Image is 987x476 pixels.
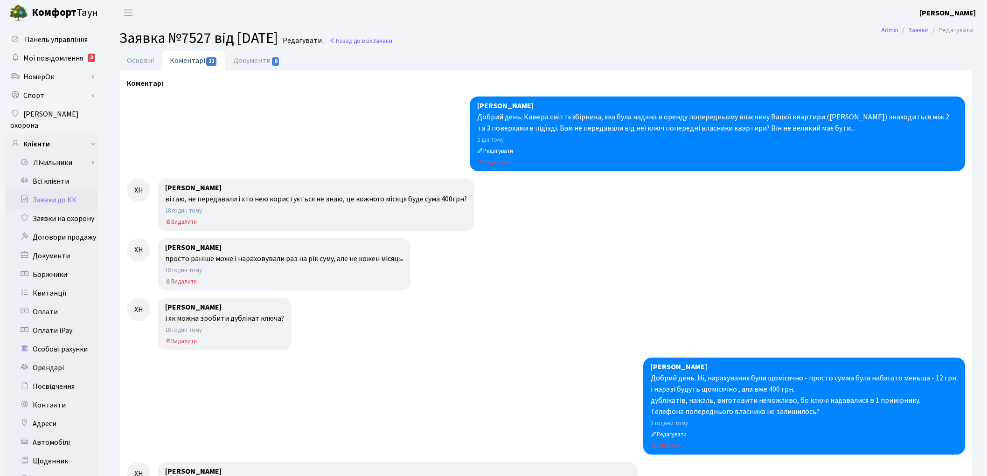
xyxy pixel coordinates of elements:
[5,265,98,284] a: Боржники
[5,303,98,321] a: Оплати
[281,36,325,45] small: Редагувати .
[165,207,202,215] small: 18 годин тому
[165,216,197,227] a: Видалити
[5,452,98,470] a: Щоденник
[477,147,513,155] small: Редагувати
[165,313,284,324] div: і як можна зробити дублікат ключа?
[5,68,98,86] a: НомерОк
[5,321,98,340] a: Оплати iPay
[117,5,140,21] button: Переключити навігацію
[127,78,163,89] label: Коментарі
[165,277,197,286] small: Видалити
[372,36,392,45] span: Заявки
[165,182,467,193] div: [PERSON_NAME]
[477,157,509,167] a: Видалити
[477,100,958,111] div: [PERSON_NAME]
[5,209,98,228] a: Заявки на охорону
[651,361,958,373] div: [PERSON_NAME]
[651,429,687,439] a: Редагувати
[32,5,98,21] span: Таун
[165,336,197,346] a: Видалити
[165,253,403,264] div: просто раніше може і нараховували раз на рік суму, але не кожен місяць
[23,53,83,63] span: Мої повідомлення
[477,136,504,144] small: 2 дні тому
[5,105,98,135] a: [PERSON_NAME] охорона
[88,54,95,62] div: 3
[165,326,202,334] small: 18 годин тому
[127,238,150,262] div: ХН
[165,242,403,253] div: [PERSON_NAME]
[119,28,278,49] span: Заявка №7527 від [DATE]
[206,57,216,66] span: 21
[32,5,76,20] b: Комфорт
[25,34,88,45] span: Панель управління
[5,340,98,359] a: Особові рахунки
[5,396,98,414] a: Контакти
[651,430,687,439] small: Редагувати
[5,228,98,247] a: Договори продажу
[329,36,392,45] a: Назад до всіхЗаявки
[5,359,98,377] a: Орендарі
[929,25,973,35] li: Редагувати
[5,49,98,68] a: Мої повідомлення3
[651,373,958,417] div: Добрий день. Ні, нарахування були щомісячно - просто сумма була набагато меньша - 12 грн. і нараз...
[165,302,284,313] div: [PERSON_NAME]
[881,25,898,35] a: Admin
[5,247,98,265] a: Документи
[5,377,98,396] a: Посвідчення
[867,21,987,40] nav: breadcrumb
[5,414,98,433] a: Адреси
[272,57,279,66] span: 0
[477,145,513,156] a: Редагувати
[5,172,98,191] a: Всі клієнти
[165,266,202,275] small: 18 годин тому
[919,7,976,19] a: [PERSON_NAME]
[127,179,150,202] div: ХН
[127,298,150,321] div: ХН
[651,442,682,450] small: Видалити
[5,433,98,452] a: Автомобілі
[477,111,958,134] div: Добрий день. Камера сміттєзбірника, яка була надана в оренду попередньому власнику Вашої квартири...
[5,284,98,303] a: Квитанції
[165,276,197,286] a: Видалити
[225,51,288,70] a: Документи
[162,51,225,70] a: Коментарі
[5,191,98,209] a: Заявки до КК
[165,337,197,345] small: Видалити
[119,51,162,70] a: Основні
[165,193,467,205] div: вітаю, не передавали і хто нею користується не знаю, це кожного місяця буде сума 400грн?
[919,8,976,18] b: [PERSON_NAME]
[477,158,509,166] small: Видалити
[651,419,688,428] small: 3 години тому
[651,440,682,450] a: Видалити
[5,30,98,49] a: Панель управління
[908,25,929,35] a: Заявки
[165,218,197,226] small: Видалити
[9,4,28,22] img: logo.png
[5,135,98,153] a: Клієнти
[11,153,98,172] a: Лічильники
[5,86,98,105] a: Спорт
